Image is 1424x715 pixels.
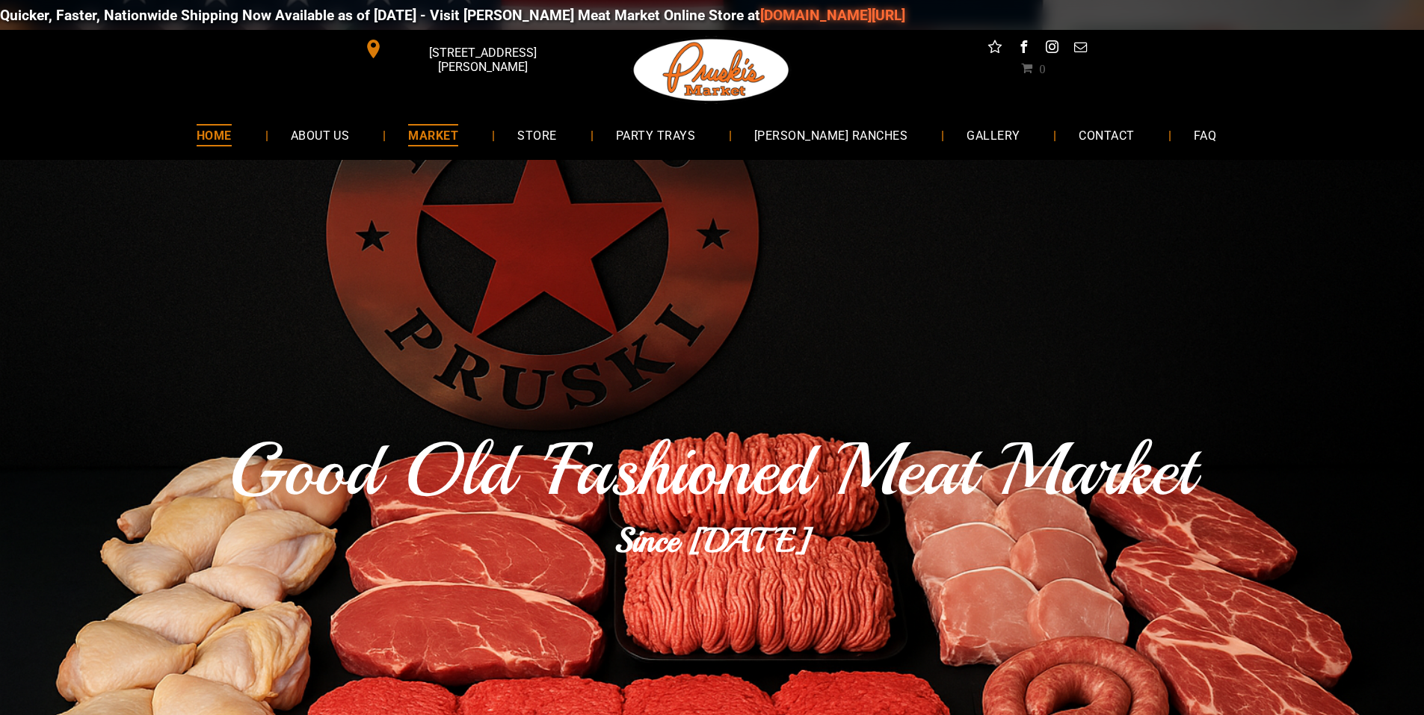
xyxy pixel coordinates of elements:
a: FAQ [1171,115,1239,155]
a: [STREET_ADDRESS][PERSON_NAME] [354,37,582,61]
a: instagram [1042,37,1061,61]
a: MARKET [386,115,481,155]
a: GALLERY [944,115,1042,155]
span: 0 [1039,62,1045,74]
a: STORE [495,115,579,155]
a: facebook [1014,37,1033,61]
a: [PERSON_NAME] RANCHES [732,115,930,155]
a: Social network [985,37,1005,61]
b: Since [DATE] [614,519,810,562]
a: email [1070,37,1090,61]
a: ABOUT US [268,115,372,155]
img: Pruski-s+Market+HQ+Logo2-259w.png [631,30,792,111]
span: MARKET [408,124,458,146]
a: HOME [174,115,254,155]
a: CONTACT [1056,115,1156,155]
span: [STREET_ADDRESS][PERSON_NAME] [386,38,579,81]
a: PARTY TRAYS [594,115,718,155]
span: Good Old 'Fashioned Meat Market [229,424,1195,516]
